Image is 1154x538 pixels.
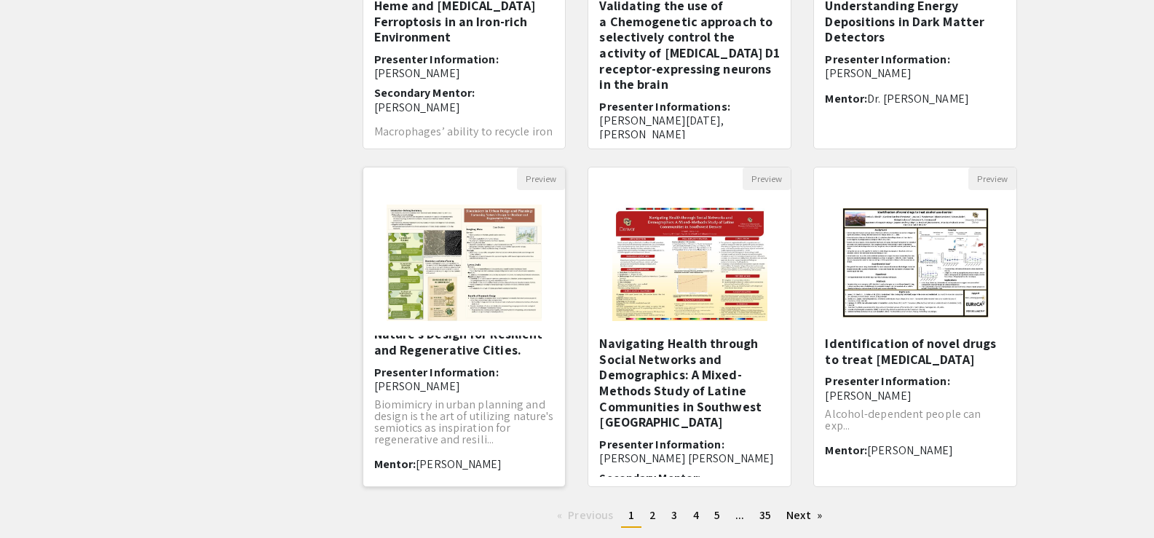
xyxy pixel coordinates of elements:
span: 5 [714,507,720,523]
span: [PERSON_NAME] [867,443,953,458]
h6: Presenter Information: [599,438,780,465]
h5: Navigating Health through Social Networks and Demographics: A Mixed-Methods Study of Latine Commu... [599,336,780,430]
span: Mentor: [374,456,416,472]
span: [PERSON_NAME] [374,66,460,81]
span: Macrophages’ ability to recycle iron is important in [GEOGRAPHIC_DATA]... [374,124,553,162]
span: Mentor: [825,91,867,106]
ul: Pagination [363,505,1018,528]
span: Previous [568,507,613,523]
span: 2 [649,507,656,523]
span: Mentor: [825,443,867,458]
a: Next page [779,505,829,526]
p: Alcohol-dependent people can exp... [825,408,1005,432]
h5: Identification of novel drugs to treat [MEDICAL_DATA] [825,336,1005,367]
img: <h3>Navigating Health through Social Networks and Demographics: A Mixed-Methods Study of Latine C... [598,190,782,336]
p: [PERSON_NAME] [374,100,555,114]
div: Open Presentation <h3>Navigating Health through Social Networks and Demographics: A Mixed-Methods... [588,167,791,487]
button: Preview [743,167,791,190]
h6: Presenter Information: [825,52,1005,80]
span: 35 [759,507,771,523]
h5: Biomimicry in Urban Design and Planning: Harnessing Nature’s Design for Resilient and Regenerativ... [374,295,555,357]
div: Open Presentation <p class="ql-align-center"><strong style="color: black;">Identification of nove... [813,167,1017,487]
iframe: Chat [11,472,62,527]
span: Dr. [PERSON_NAME] [867,91,969,106]
img: <p>Biomimicry in Urban Design and Planning: Harnessing Nature’s Design for Resilient and Regenera... [372,190,556,336]
h6: Presenter Information: [374,365,555,393]
span: [PERSON_NAME] [374,379,460,394]
div: Open Presentation <p>Biomimicry in Urban Design and Planning: Harnessing Nature’s Design for Resi... [363,167,566,487]
button: Preview [968,167,1016,190]
span: 4 [693,507,699,523]
span: 3 [671,507,677,523]
span: Secondary Mentor: [599,470,700,486]
span: 1 [628,507,634,523]
h6: Presenter Information: [825,374,1005,402]
button: Preview [517,167,565,190]
span: [PERSON_NAME][DATE], [PERSON_NAME] [599,113,724,142]
h6: Presenter Informations: [599,100,780,142]
h6: Presenter Information: [374,52,555,80]
img: <p class="ql-align-center"><strong style="color: black;">Identification of novel drugs to treat a... [826,190,1005,336]
span: [PERSON_NAME] [PERSON_NAME] [599,451,774,466]
span: [PERSON_NAME] [416,456,502,472]
span: ... [735,507,744,523]
span: [PERSON_NAME] [825,388,911,403]
p: Biomimicry in urban planning and design is the art of utilizing nature's semiotics as inspiration... [374,399,555,446]
span: Secondary Mentor: [374,85,475,100]
span: [PERSON_NAME] [825,66,911,81]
